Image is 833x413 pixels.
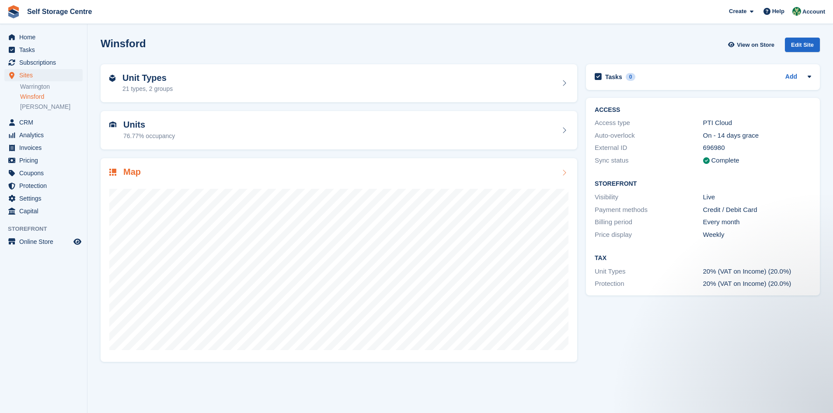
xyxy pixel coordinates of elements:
div: Billing period [595,217,703,227]
a: menu [4,31,83,43]
div: Price display [595,230,703,240]
div: 21 types, 2 groups [122,84,173,94]
img: stora-icon-8386f47178a22dfd0bd8f6a31ec36ba5ce8667c1dd55bd0f319d3a0aa187defe.svg [7,5,20,18]
h2: Storefront [595,180,811,187]
span: Settings [19,192,72,205]
a: menu [4,129,83,141]
span: Coupons [19,167,72,179]
a: menu [4,69,83,81]
a: Units 76.77% occupancy [101,111,577,149]
img: unit-type-icn-2b2737a686de81e16bb02015468b77c625bbabd49415b5ef34ead5e3b44a266d.svg [109,75,115,82]
div: 20% (VAT on Income) (20.0%) [703,279,811,289]
div: 76.77% occupancy [123,132,175,141]
span: Help [772,7,784,16]
span: View on Store [737,41,774,49]
div: Access type [595,118,703,128]
a: Warrington [20,83,83,91]
div: Edit Site [785,38,820,52]
div: Credit / Debit Card [703,205,811,215]
a: View on Store [727,38,778,52]
div: Live [703,192,811,202]
a: Preview store [72,236,83,247]
span: Storefront [8,225,87,233]
a: menu [4,180,83,192]
h2: Tax [595,255,811,262]
a: Map [101,158,577,362]
div: Weekly [703,230,811,240]
div: Sync status [595,156,703,166]
a: menu [4,167,83,179]
span: CRM [19,116,72,128]
span: Sites [19,69,72,81]
div: 20% (VAT on Income) (20.0%) [703,267,811,277]
a: Add [785,72,797,82]
img: map-icn-33ee37083ee616e46c38cad1a60f524a97daa1e2b2c8c0bc3eb3415660979fc1.svg [109,169,116,176]
h2: Winsford [101,38,146,49]
span: Invoices [19,142,72,154]
img: Neil Taylor [792,7,801,16]
a: menu [4,236,83,248]
div: 696980 [703,143,811,153]
span: Pricing [19,154,72,167]
a: Unit Types 21 types, 2 groups [101,64,577,103]
span: Subscriptions [19,56,72,69]
a: menu [4,44,83,56]
div: PTI Cloud [703,118,811,128]
span: Account [802,7,825,16]
div: Unit Types [595,267,703,277]
a: [PERSON_NAME] [20,103,83,111]
img: unit-icn-7be61d7bf1b0ce9d3e12c5938cc71ed9869f7b940bace4675aadf7bd6d80202e.svg [109,121,116,128]
span: Protection [19,180,72,192]
div: Auto-overlock [595,131,703,141]
h2: Unit Types [122,73,173,83]
div: On - 14 days grace [703,131,811,141]
a: menu [4,205,83,217]
span: Home [19,31,72,43]
a: menu [4,56,83,69]
span: Create [729,7,746,16]
div: Protection [595,279,703,289]
span: Online Store [19,236,72,248]
span: Capital [19,205,72,217]
a: menu [4,142,83,154]
a: menu [4,116,83,128]
span: Tasks [19,44,72,56]
a: menu [4,192,83,205]
div: Visibility [595,192,703,202]
a: menu [4,154,83,167]
div: 0 [626,73,636,81]
a: Winsford [20,93,83,101]
h2: Tasks [605,73,622,81]
span: Analytics [19,129,72,141]
h2: Map [123,167,141,177]
div: External ID [595,143,703,153]
a: Self Storage Centre [24,4,95,19]
div: Every month [703,217,811,227]
h2: ACCESS [595,107,811,114]
div: Payment methods [595,205,703,215]
h2: Units [123,120,175,130]
div: Complete [711,156,739,166]
a: Edit Site [785,38,820,56]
